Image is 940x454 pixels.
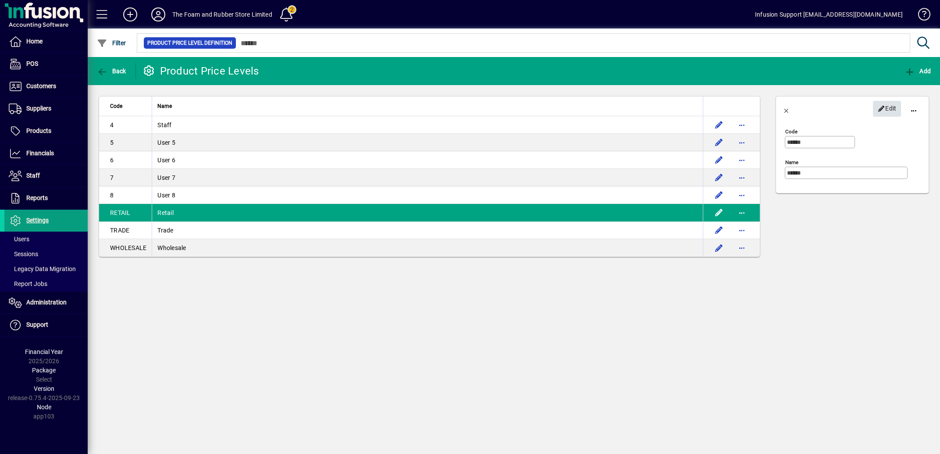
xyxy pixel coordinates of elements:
span: 4 [110,121,114,129]
span: Add [904,68,931,75]
td: Staff [152,116,703,134]
span: Products [26,127,51,134]
div: Infusion Support [EMAIL_ADDRESS][DOMAIN_NAME] [755,7,903,21]
app-page-header-button: Back [88,63,136,79]
button: Edit [873,101,901,117]
span: Settings [26,217,49,224]
span: Code [110,101,122,111]
a: Users [4,232,88,247]
button: Edit [712,241,726,255]
button: More options [735,171,749,185]
span: Reports [26,194,48,201]
span: Financial Year [25,348,63,355]
td: User 5 [152,134,703,151]
span: Users [9,236,29,243]
span: Report Jobs [9,280,47,287]
a: Financials [4,143,88,164]
mat-label: Name [785,159,798,165]
span: 8 [110,191,114,200]
button: Profile [144,7,172,22]
span: Back [97,68,126,75]
span: WHOLESALE [110,243,146,252]
a: Reports [4,187,88,209]
a: Products [4,120,88,142]
button: Edit [712,223,726,237]
button: Add [902,63,933,79]
span: Staff [26,172,40,179]
button: More options [735,153,749,167]
div: Product Price Levels [142,64,259,78]
a: Customers [4,75,88,97]
span: RETAIL [110,208,131,217]
td: User 8 [152,186,703,204]
span: Financials [26,150,54,157]
span: Suppliers [26,105,51,112]
span: Version [34,385,54,392]
button: Edit [712,153,726,167]
button: Back [776,98,797,119]
span: 6 [110,156,114,164]
div: The Foam and Rubber Store Limited [172,7,272,21]
span: Edit [878,101,897,116]
span: Node [37,404,51,411]
button: More options [735,118,749,132]
button: More options [735,206,749,220]
span: 5 [110,138,114,147]
button: Edit [712,171,726,185]
span: Customers [26,82,56,89]
a: Knowledge Base [912,2,929,30]
button: More options [735,136,749,150]
span: Name [157,101,172,111]
span: Support [26,321,48,328]
button: More options [735,241,749,255]
button: Edit [712,118,726,132]
a: Report Jobs [4,276,88,291]
a: Administration [4,292,88,314]
a: Suppliers [4,98,88,120]
a: POS [4,53,88,75]
span: Filter [97,39,126,46]
button: Edit [712,188,726,202]
span: TRADE [110,226,129,235]
button: Back [95,63,128,79]
span: Legacy Data Migration [9,265,76,272]
a: Sessions [4,247,88,261]
td: Trade [152,222,703,239]
a: Support [4,314,88,336]
span: Administration [26,299,67,306]
a: Staff [4,165,88,187]
button: More options [735,188,749,202]
span: POS [26,60,38,67]
button: More options [903,98,924,119]
button: Add [116,7,144,22]
button: More options [735,223,749,237]
td: Retail [152,204,703,222]
a: Home [4,31,88,53]
td: User 7 [152,169,703,186]
span: Home [26,38,43,45]
span: 7 [110,173,114,182]
td: Wholesale [152,239,703,257]
span: Product Price Level Definition [147,39,232,47]
span: Package [32,367,56,374]
td: User 6 [152,151,703,169]
a: Legacy Data Migration [4,261,88,276]
mat-label: Code [785,129,798,135]
button: Filter [95,35,128,51]
button: Edit [712,136,726,150]
button: Edit [712,206,726,220]
span: Sessions [9,250,38,257]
